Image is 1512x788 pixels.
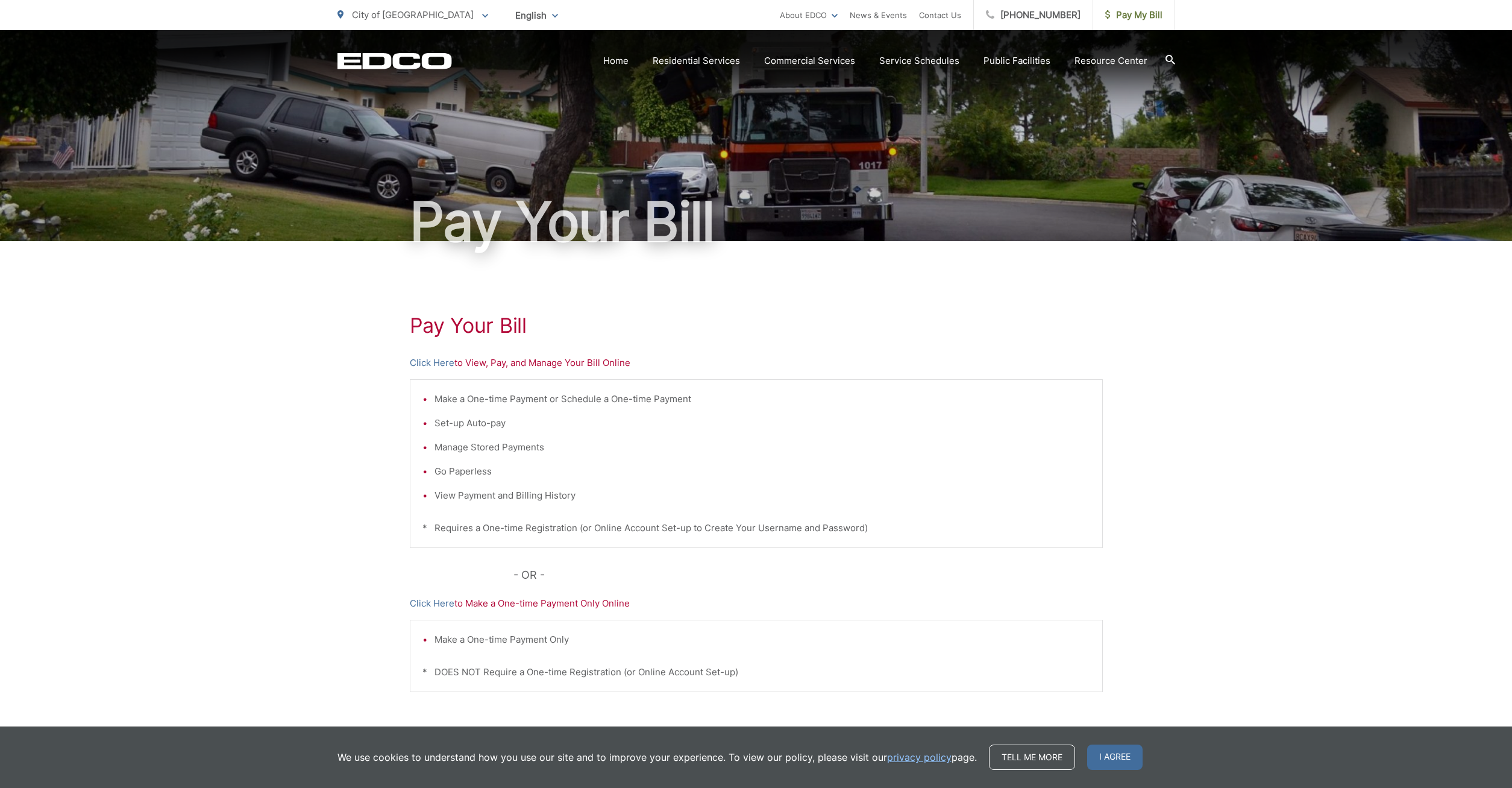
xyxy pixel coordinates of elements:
[1087,745,1143,770] span: I agree
[506,5,567,26] span: English
[434,464,1090,479] li: Go Paperless
[422,665,1090,679] p: * DOES NOT Require a One-time Registration (or Online Account Set-up)
[653,54,740,68] a: Residential Services
[410,356,454,370] a: Click Here
[410,356,1103,370] p: to View, Pay, and Manage Your Bill Online
[850,8,907,22] a: News & Events
[337,750,977,764] p: We use cookies to understand how you use our site and to improve your experience. To view our pol...
[887,750,952,764] a: privacy policy
[434,416,1090,430] li: Set-up Auto-pay
[434,392,1090,406] li: Make a One-time Payment or Schedule a One-time Payment
[410,596,454,611] a: Click Here
[989,745,1075,770] a: Tell me more
[1105,8,1162,22] span: Pay My Bill
[919,8,961,22] a: Contact Us
[337,52,452,69] a: EDCD logo. Return to the homepage.
[780,8,838,22] a: About EDCO
[410,596,1103,611] p: to Make a One-time Payment Only Online
[422,521,1090,535] p: * Requires a One-time Registration (or Online Account Set-up to Create Your Username and Password)
[434,488,1090,503] li: View Payment and Billing History
[352,9,474,20] span: City of [GEOGRAPHIC_DATA]
[434,632,1090,647] li: Make a One-time Payment Only
[337,192,1175,252] h1: Pay Your Bill
[879,54,959,68] a: Service Schedules
[603,54,629,68] a: Home
[764,54,855,68] a: Commercial Services
[434,440,1090,455] li: Manage Stored Payments
[410,314,1103,338] h1: Pay Your Bill
[983,54,1050,68] a: Public Facilities
[1074,54,1147,68] a: Resource Center
[513,566,1103,584] p: - OR -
